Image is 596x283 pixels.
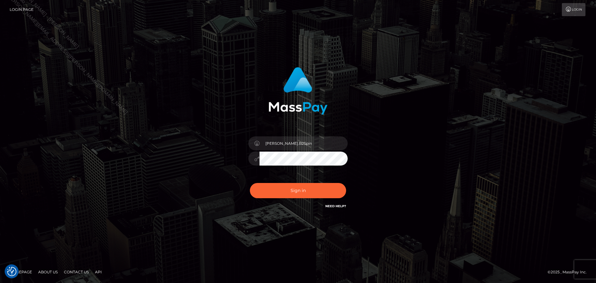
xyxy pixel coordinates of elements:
[61,267,91,277] a: Contact Us
[548,269,591,276] div: © 2025 , MassPay Inc.
[7,267,16,276] button: Consent Preferences
[36,267,60,277] a: About Us
[562,3,585,16] a: Login
[10,3,34,16] a: Login Page
[7,267,16,276] img: Revisit consent button
[260,136,348,150] input: Username...
[7,267,34,277] a: Homepage
[250,183,346,198] button: Sign in
[269,67,327,115] img: MassPay Login
[325,204,346,208] a: Need Help?
[93,267,104,277] a: API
